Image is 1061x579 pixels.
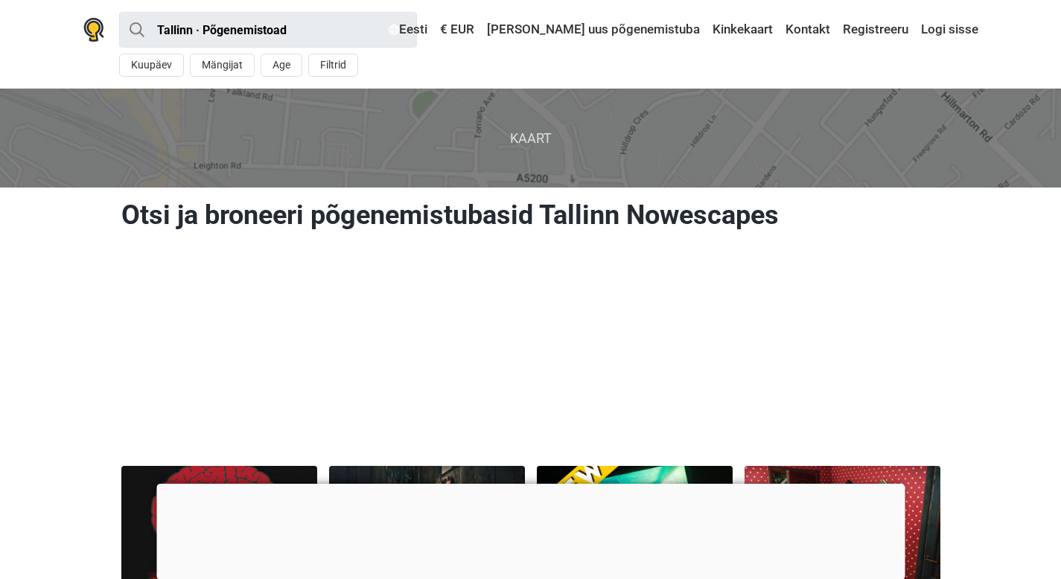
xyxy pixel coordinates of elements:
h1: Otsi ja broneeri põgenemistubasid Tallinn Nowescapes [121,199,940,231]
a: Kinkekaart [709,16,777,43]
a: Registreeru [839,16,912,43]
img: Eesti [389,25,399,35]
button: Mängijat [190,54,255,77]
button: Kuupäev [119,54,184,77]
a: € EUR [436,16,478,43]
img: Nowescape logo [83,18,104,42]
a: [PERSON_NAME] uus põgenemistuba [483,16,704,43]
iframe: Advertisement [115,250,946,458]
iframe: Advertisement [156,484,905,576]
a: Kontakt [782,16,834,43]
button: Filtrid [308,54,358,77]
button: Age [261,54,302,77]
input: proovi “Tallinn” [119,12,417,48]
a: Logi sisse [917,16,978,43]
a: Eesti [385,16,431,43]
